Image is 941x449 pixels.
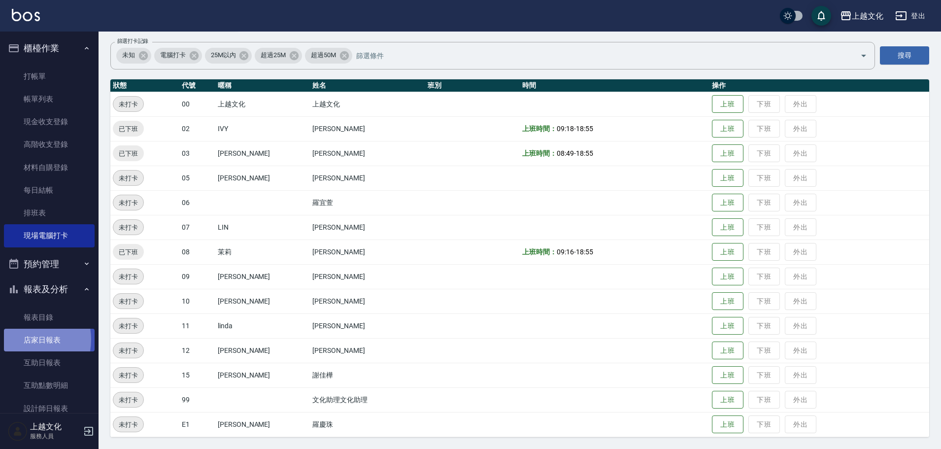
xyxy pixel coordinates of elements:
td: [PERSON_NAME] [215,166,310,190]
td: 上越文化 [310,92,425,116]
a: 現金收支登錄 [4,110,95,133]
span: 未打卡 [113,272,143,282]
th: 代號 [179,79,215,92]
td: [PERSON_NAME] [310,313,425,338]
button: 登出 [891,7,929,25]
th: 班別 [425,79,520,92]
span: 未打卡 [113,321,143,331]
span: 未打卡 [113,99,143,109]
b: 上班時間： [522,125,557,133]
td: [PERSON_NAME] [215,264,310,289]
td: 00 [179,92,215,116]
span: 未打卡 [113,296,143,307]
button: 上班 [712,144,743,163]
span: 18:55 [576,125,593,133]
button: 上班 [712,268,743,286]
p: 服務人員 [30,432,80,441]
th: 姓名 [310,79,425,92]
td: [PERSON_NAME] [310,215,425,240]
td: 06 [179,190,215,215]
td: [PERSON_NAME] [215,338,310,363]
b: 上班時間： [522,248,557,256]
a: 店家日報表 [4,329,95,351]
div: 超過50M [305,48,352,64]
span: 電腦打卡 [154,50,192,60]
td: [PERSON_NAME] [310,116,425,141]
button: 上班 [712,120,743,138]
a: 互助點數明細 [4,374,95,397]
button: 預約管理 [4,251,95,277]
td: [PERSON_NAME] [310,141,425,166]
td: [PERSON_NAME] [310,166,425,190]
b: 上班時間： [522,149,557,157]
td: [PERSON_NAME] [310,338,425,363]
td: 15 [179,363,215,387]
th: 時間 [520,79,709,92]
button: 上班 [712,243,743,261]
div: 上越文化 [852,10,883,22]
td: 羅慶珠 [310,412,425,437]
td: 02 [179,116,215,141]
button: 上班 [712,391,743,409]
td: linda [215,313,310,338]
td: - [520,240,709,264]
span: 已下班 [113,148,144,159]
td: 謝佳樺 [310,363,425,387]
a: 互助日報表 [4,351,95,374]
button: 上班 [712,169,743,187]
span: 未打卡 [113,370,143,380]
span: 未打卡 [113,419,143,430]
td: - [520,116,709,141]
td: [PERSON_NAME] [215,289,310,313]
button: 上班 [712,194,743,212]
div: 未知 [116,48,151,64]
a: 報表目錄 [4,306,95,329]
span: 18:55 [576,149,593,157]
span: 09:18 [557,125,574,133]
td: IVY [215,116,310,141]
a: 每日結帳 [4,179,95,202]
span: 25M以內 [205,50,242,60]
button: 上班 [712,218,743,237]
button: 上班 [712,342,743,360]
button: 上越文化 [836,6,887,26]
label: 篩選打卡記錄 [117,37,148,45]
span: 已下班 [113,124,144,134]
td: 99 [179,387,215,412]
button: 上班 [712,366,743,384]
span: 18:55 [576,248,593,256]
td: 茉莉 [215,240,310,264]
button: save [811,6,831,26]
td: 上越文化 [215,92,310,116]
td: 12 [179,338,215,363]
span: 08:49 [557,149,574,157]
button: 上班 [712,292,743,311]
a: 現場電腦打卡 [4,224,95,247]
img: Logo [12,9,40,21]
span: 超過50M [305,50,342,60]
button: 報表及分析 [4,276,95,302]
a: 高階收支登錄 [4,133,95,156]
button: 上班 [712,317,743,335]
td: 03 [179,141,215,166]
span: 未打卡 [113,395,143,405]
button: 上班 [712,415,743,434]
button: 搜尋 [880,46,929,65]
td: 文化助理文化助理 [310,387,425,412]
div: 超過25M [255,48,302,64]
td: - [520,141,709,166]
td: [PERSON_NAME] [310,240,425,264]
td: LIN [215,215,310,240]
td: 11 [179,313,215,338]
td: [PERSON_NAME] [215,141,310,166]
td: [PERSON_NAME] [310,264,425,289]
span: 未知 [116,50,141,60]
span: 未打卡 [113,198,143,208]
td: [PERSON_NAME] [215,412,310,437]
td: 09 [179,264,215,289]
a: 排班表 [4,202,95,224]
div: 電腦打卡 [154,48,202,64]
th: 操作 [709,79,929,92]
h5: 上越文化 [30,422,80,432]
button: Open [856,48,872,64]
